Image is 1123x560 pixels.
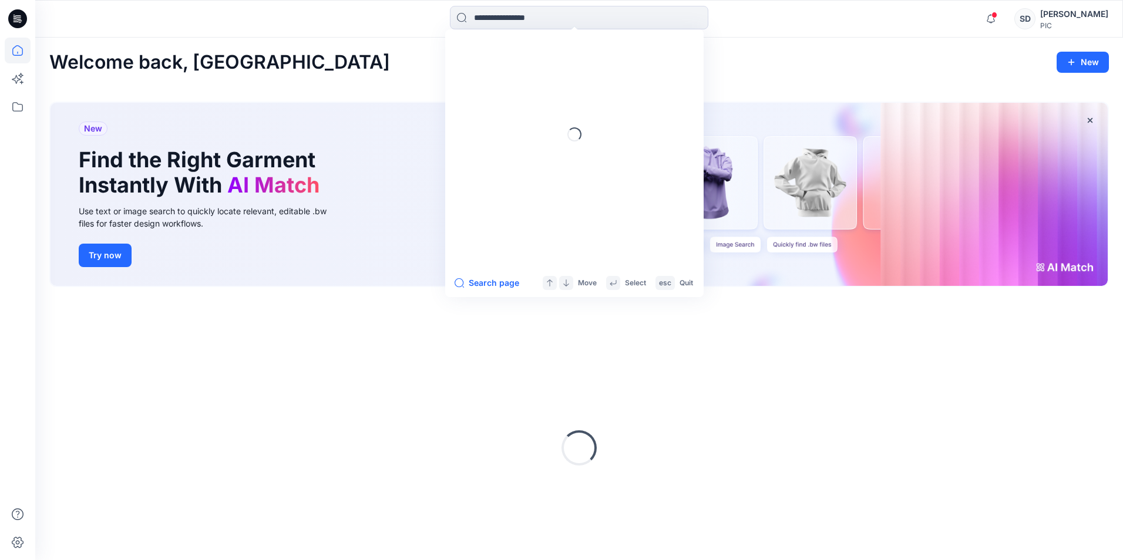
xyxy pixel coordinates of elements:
[84,122,102,136] span: New
[1057,52,1109,73] button: New
[49,52,390,73] h2: Welcome back, [GEOGRAPHIC_DATA]
[1040,7,1108,21] div: [PERSON_NAME]
[578,277,597,289] p: Move
[680,277,693,289] p: Quit
[227,172,320,198] span: AI Match
[455,276,519,290] button: Search page
[625,277,646,289] p: Select
[1040,21,1108,30] div: PIC
[659,277,671,289] p: esc
[1014,8,1035,29] div: SD
[79,147,325,198] h1: Find the Right Garment Instantly With
[79,205,343,230] div: Use text or image search to quickly locate relevant, editable .bw files for faster design workflows.
[79,244,132,267] button: Try now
